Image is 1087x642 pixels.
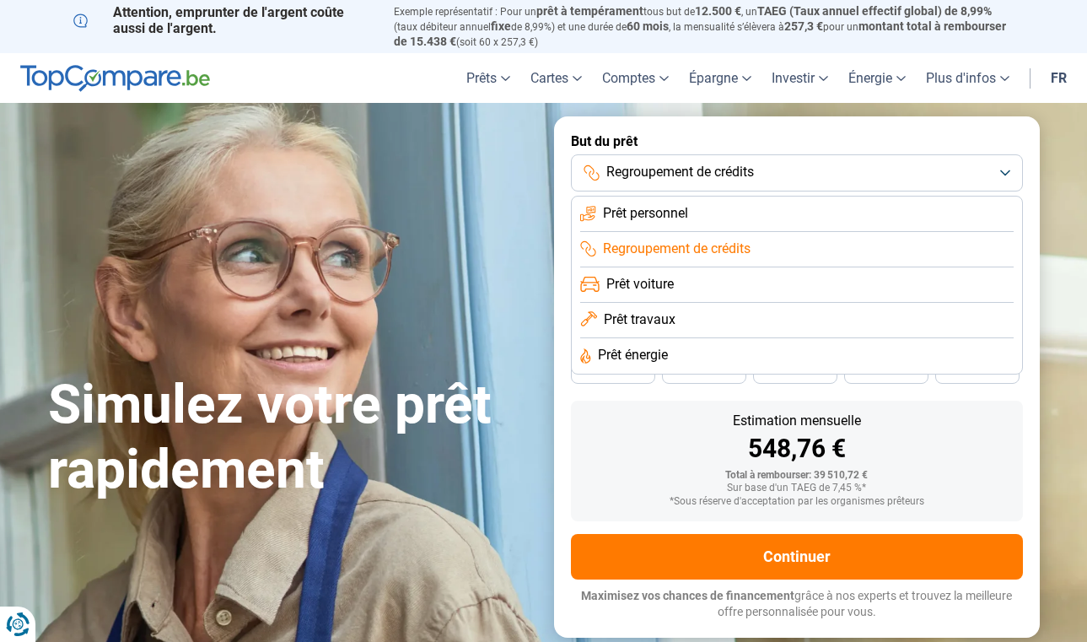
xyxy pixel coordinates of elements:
div: Total à rembourser: 39 510,72 € [584,470,1009,482]
div: *Sous réserve d'acceptation par les organismes prêteurs [584,496,1009,508]
p: grâce à nos experts et trouvez la meilleure offre personnalisée pour vous. [571,588,1023,621]
span: prêt à tempérament [536,4,643,18]
span: Regroupement de crédits [603,240,751,258]
span: 48 mois [595,366,632,376]
span: 24 mois [959,366,996,376]
span: montant total à rembourser de 15.438 € [394,19,1006,48]
span: fixe [491,19,511,33]
a: Comptes [592,53,679,103]
a: Investir [761,53,838,103]
span: Prêt énergie [598,346,668,364]
a: Cartes [520,53,592,103]
div: Estimation mensuelle [584,414,1009,428]
span: 30 mois [868,366,905,376]
p: Exemple représentatif : Pour un tous but de , un (taux débiteur annuel de 8,99%) et une durée de ... [394,4,1014,49]
span: TAEG (Taux annuel effectif global) de 8,99% [757,4,992,18]
a: Énergie [838,53,916,103]
span: 42 mois [686,366,723,376]
span: Prêt personnel [603,204,688,223]
a: Plus d'infos [916,53,1020,103]
label: But du prêt [571,133,1023,149]
span: Maximisez vos chances de financement [581,589,794,602]
button: Continuer [571,534,1023,580]
a: Prêts [456,53,520,103]
span: 60 mois [627,19,669,33]
p: Attention, emprunter de l'argent coûte aussi de l'argent. [73,4,374,36]
h1: Simulez votre prêt rapidement [48,373,534,503]
span: 257,3 € [784,19,823,33]
span: Regroupement de crédits [606,163,754,181]
img: TopCompare [20,65,210,92]
button: Regroupement de crédits [571,154,1023,192]
a: fr [1041,53,1077,103]
span: Prêt travaux [604,310,675,329]
div: Sur base d'un TAEG de 7,45 %* [584,483,1009,494]
span: 12.500 € [695,4,741,18]
div: 548,76 € [584,436,1009,461]
span: 36 mois [777,366,814,376]
a: Épargne [679,53,761,103]
span: Prêt voiture [606,275,674,294]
